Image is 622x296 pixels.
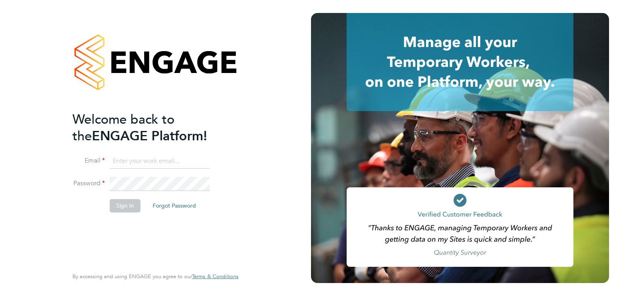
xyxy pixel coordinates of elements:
h2: ENGAGE Platform! [72,111,230,144]
a: Terms & Conditions [192,273,239,280]
button: Forgot Password [146,199,202,212]
input: Enter your work email... [110,154,210,169]
label: Email [72,157,105,165]
span: Welcome back to the [72,112,175,144]
span: By accessing and using ENGAGE you agree to our [72,273,239,280]
label: Password [72,179,105,188]
button: Sign In [110,199,141,212]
